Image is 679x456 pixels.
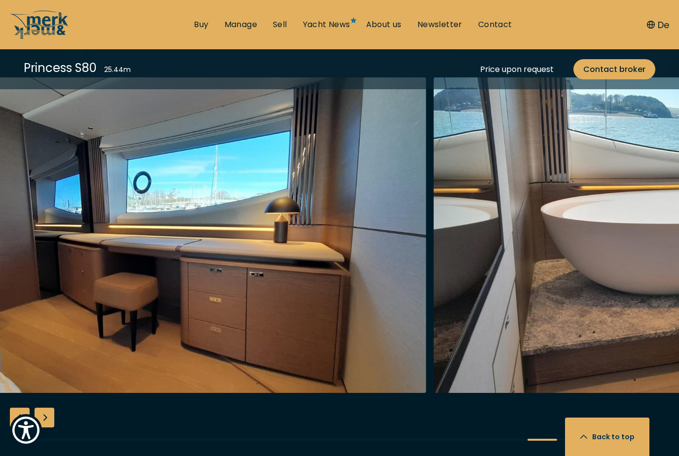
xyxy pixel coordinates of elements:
[478,19,512,30] a: Contact
[104,65,131,75] div: 25.44 m
[480,63,554,75] div: Price upon request
[573,59,655,79] a: Contact broker
[647,18,669,32] button: De
[273,19,287,30] a: Sell
[35,408,54,427] div: Next slide
[366,19,402,30] a: About us
[24,59,97,76] div: Princess S80
[417,19,462,30] a: Newsletter
[303,19,350,30] a: Yacht News
[10,408,30,427] div: Previous slide
[10,414,42,446] button: Show Accessibility Preferences
[583,63,645,75] span: Contact broker
[225,19,257,30] a: Manage
[10,31,69,42] a: /
[565,418,649,456] button: Back to top
[194,19,208,30] a: Buy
